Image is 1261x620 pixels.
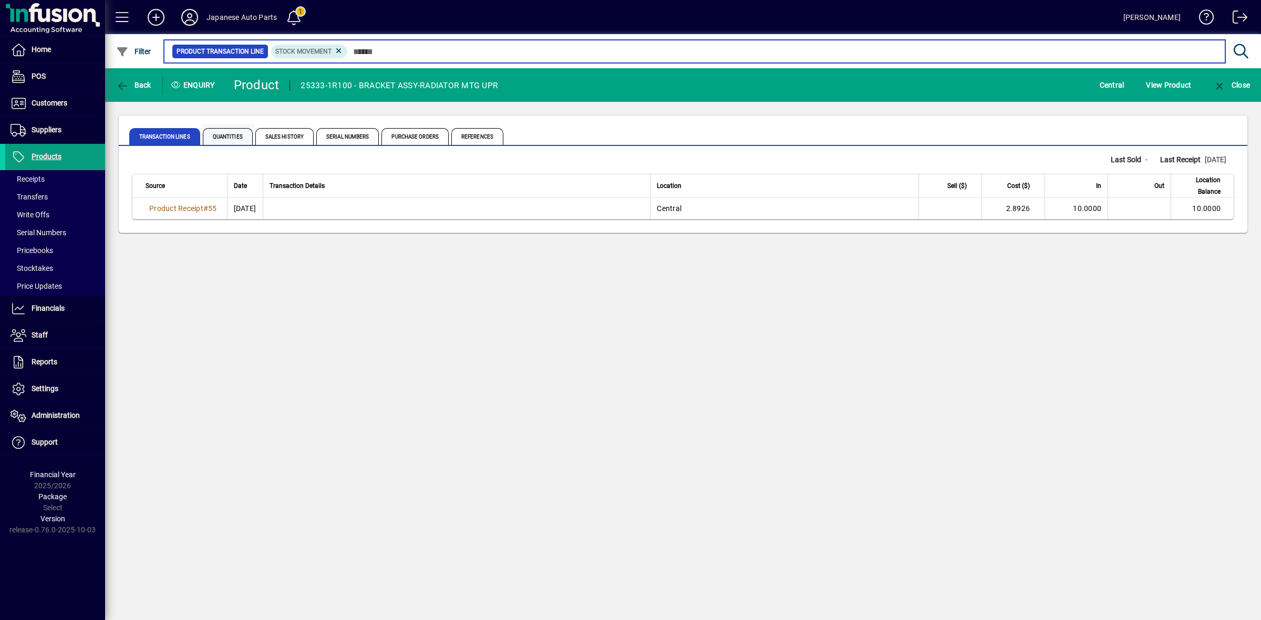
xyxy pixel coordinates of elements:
[113,76,154,94] button: Back
[5,37,105,63] a: Home
[381,128,449,145] span: Purchase Orders
[1205,155,1226,164] span: [DATE]
[1146,77,1191,93] span: View Product
[5,376,105,402] a: Settings
[1202,76,1261,94] app-page-header-button: Close enquiry
[5,206,105,224] a: Write Offs
[146,180,221,192] div: Source
[32,125,61,134] span: Suppliers
[139,8,173,27] button: Add
[275,48,332,55] span: Stock movement
[116,81,151,89] span: Back
[271,45,348,58] mat-chip: Product Transaction Type: Stock movement
[177,46,264,57] span: Product Transaction Line
[270,180,325,192] span: Transaction Details
[657,180,681,192] span: Location
[234,180,247,192] span: Date
[1225,2,1248,36] a: Logout
[1143,76,1194,94] button: View Product
[208,204,217,213] span: 55
[1160,154,1205,165] span: Last Receipt
[173,8,206,27] button: Profile
[316,128,379,145] span: Serial Numbers
[5,64,105,90] a: POS
[5,322,105,349] a: Staff
[925,180,976,192] div: Sell ($)
[5,296,105,322] a: Financials
[11,175,45,183] span: Receipts
[234,180,256,192] div: Date
[1096,180,1101,192] span: In
[113,42,154,61] button: Filter
[38,492,67,501] span: Package
[1211,76,1253,94] button: Close
[40,514,65,523] span: Version
[11,264,53,272] span: Stocktakes
[301,77,498,94] div: 25333-1R100 - BRACKET ASSY-RADIATOR MTG UPR
[32,411,80,419] span: Administration
[1097,76,1127,94] button: Central
[5,117,105,143] a: Suppliers
[32,152,61,161] span: Products
[1145,155,1148,164] span: -
[32,304,65,312] span: Financials
[5,349,105,375] a: Reports
[11,193,48,201] span: Transfers
[5,241,105,259] a: Pricebooks
[32,331,48,339] span: Staff
[149,204,203,213] span: Product Receipt
[105,76,163,94] app-page-header-button: Back
[32,72,46,80] span: POS
[1007,180,1030,192] span: Cost ($)
[451,128,503,145] span: References
[1154,180,1164,192] span: Out
[32,99,67,107] span: Customers
[1213,81,1250,89] span: Close
[981,198,1045,219] td: 2.8926
[5,259,105,277] a: Stocktakes
[32,384,58,393] span: Settings
[163,77,226,93] div: Enquiry
[1177,174,1221,197] span: Location Balance
[203,128,253,145] span: Quantities
[11,282,62,290] span: Price Updates
[5,224,105,241] a: Serial Numbers
[255,128,314,145] span: Sales History
[146,203,221,214] a: Product Receipt#55
[206,9,277,26] div: Japanese Auto Parts
[203,204,208,213] span: #
[657,180,912,192] div: Location
[657,204,681,213] span: Central
[5,277,105,295] a: Price Updates
[11,228,66,237] span: Serial Numbers
[1191,2,1214,36] a: Knowledge Base
[116,47,151,56] span: Filter
[5,403,105,429] a: Administration
[227,198,263,219] td: [DATE]
[988,180,1039,192] div: Cost ($)
[32,358,57,366] span: Reports
[11,246,53,255] span: Pricebooks
[1100,77,1124,93] span: Central
[234,77,280,93] div: Product
[32,438,58,446] span: Support
[30,470,76,479] span: Financial Year
[947,180,967,192] span: Sell ($)
[32,45,51,54] span: Home
[5,170,105,188] a: Receipts
[146,180,165,192] span: Source
[5,429,105,456] a: Support
[1073,204,1101,213] span: 10.0000
[129,128,200,145] span: Transaction Lines
[5,188,105,206] a: Transfers
[1171,198,1234,219] td: 10.0000
[1123,9,1181,26] div: [PERSON_NAME]
[5,90,105,117] a: Customers
[1111,154,1145,165] span: Last Sold
[11,211,49,219] span: Write Offs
